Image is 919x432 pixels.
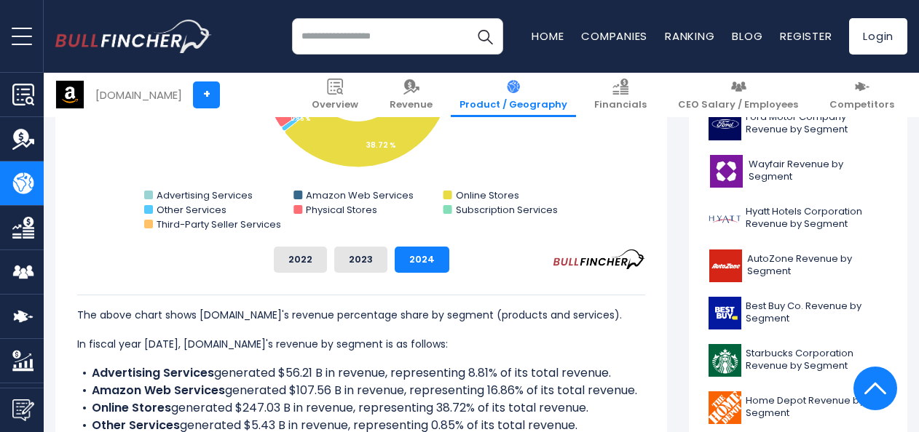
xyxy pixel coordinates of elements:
[709,108,741,140] img: F logo
[312,99,358,111] span: Overview
[700,388,896,428] a: Home Depot Revenue by Segment
[700,104,896,144] a: Ford Motor Company Revenue by Segment
[747,253,888,278] span: AutoZone Revenue by Segment
[665,28,714,44] a: Ranking
[709,344,741,377] img: SBUX logo
[821,73,903,117] a: Competitors
[532,28,564,44] a: Home
[55,20,212,53] img: bullfincher logo
[366,140,396,151] tspan: 38.72 %
[77,382,645,399] li: generated $107.56 B in revenue, representing 16.86% of its total revenue.
[669,73,807,117] a: CEO Salary / Employees
[77,306,645,324] p: The above chart shows [DOMAIN_NAME]'s revenue percentage share by segment (products and services).
[77,399,645,417] li: generated $247.03 B in revenue, representing 38.72% of its total revenue.
[746,300,888,325] span: Best Buy Co. Revenue by Segment
[381,73,441,117] a: Revenue
[456,188,519,202] text: Online Stores
[274,247,327,273] button: 2022
[390,99,433,111] span: Revenue
[700,199,896,239] a: Hyatt Hotels Corporation Revenue by Segment
[459,99,567,111] span: Product / Geography
[746,348,888,372] span: Starbucks Corporation Revenue by Segment
[678,99,798,111] span: CEO Salary / Employees
[732,28,762,44] a: Blog
[456,203,558,217] text: Subscription Services
[780,28,832,44] a: Register
[594,99,647,111] span: Financials
[157,188,253,202] text: Advertising Services
[709,249,743,282] img: AZO logo
[92,399,171,416] b: Online Stores
[451,73,576,117] a: Product / Geography
[829,99,894,111] span: Competitors
[746,395,888,420] span: Home Depot Revenue by Segment
[746,206,888,231] span: Hyatt Hotels Corporation Revenue by Segment
[709,391,741,424] img: HD logo
[95,87,182,103] div: [DOMAIN_NAME]
[193,81,220,108] a: +
[56,81,84,108] img: AMZN logo
[92,382,225,399] b: Amazon Web Services
[55,20,212,53] a: Go to homepage
[581,28,647,44] a: Companies
[700,246,896,286] a: AutoZone Revenue by Segment
[334,247,387,273] button: 2023
[306,188,414,202] text: Amazon Web Services
[585,73,655,117] a: Financials
[709,202,741,235] img: H logo
[709,155,744,188] img: W logo
[92,364,214,381] b: Advertising Services
[700,151,896,191] a: Wayfair Revenue by Segment
[157,217,281,231] text: Third-Party Seller Services
[849,18,907,55] a: Login
[77,364,645,382] li: generated $56.21 B in revenue, representing 8.81% of its total revenue.
[749,159,888,183] span: Wayfair Revenue by Segment
[291,116,310,124] tspan: 0.85 %
[157,203,226,217] text: Other Services
[746,111,888,136] span: Ford Motor Company Revenue by Segment
[395,247,449,273] button: 2024
[709,297,741,329] img: BBY logo
[303,73,367,117] a: Overview
[700,340,896,380] a: Starbucks Corporation Revenue by Segment
[467,18,503,55] button: Search
[700,293,896,333] a: Best Buy Co. Revenue by Segment
[306,203,377,217] text: Physical Stores
[77,335,645,353] p: In fiscal year [DATE], [DOMAIN_NAME]'s revenue by segment is as follows:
